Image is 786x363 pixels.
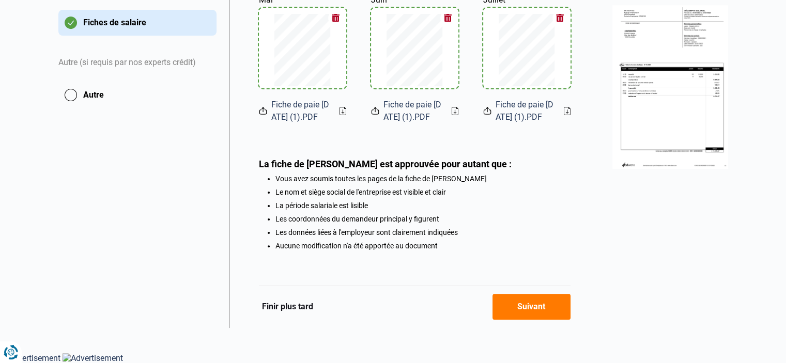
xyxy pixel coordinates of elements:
[58,10,217,36] button: Fiches de salaire
[275,215,571,223] li: Les coordonnées du demandeur principal y figurent
[58,82,217,108] button: Autre
[58,44,217,82] div: Autre (si requis par nos experts crédit)
[383,99,443,123] span: Fiche de paie [DATE] (1).PDF
[452,107,458,115] a: Download
[259,300,316,313] button: Finir plus tard
[275,242,571,250] li: Aucune modification n'a été apportée au document
[275,201,571,210] li: La période salariale est lisible
[275,228,571,236] li: Les données liées à l'employeur sont clairement indiquées
[275,188,571,196] li: Le nom et siège social de l'entreprise est visible et clair
[492,294,571,320] button: Suivant
[496,99,556,123] span: Fiche de paie [DATE] (1).PDF
[340,107,346,115] a: Download
[271,99,331,123] span: Fiche de paie [DATE] (1).PDF
[63,353,123,363] img: Advertisement
[564,107,571,115] a: Download
[259,159,571,169] div: La fiche de [PERSON_NAME] est approuvée pour autant que :
[612,5,728,168] img: income
[275,175,571,183] li: Vous avez soumis toutes les pages de la fiche de [PERSON_NAME]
